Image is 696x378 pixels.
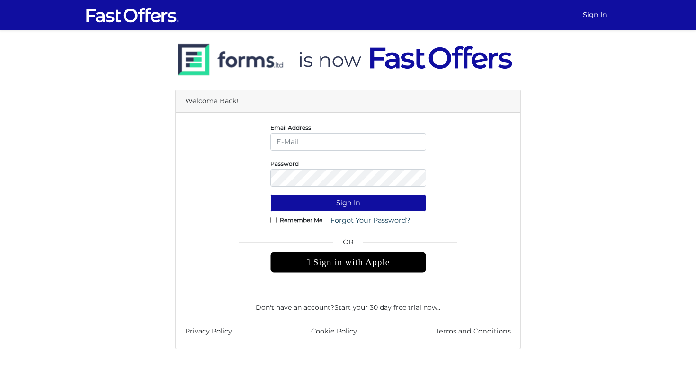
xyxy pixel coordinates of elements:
[185,326,232,337] a: Privacy Policy
[436,326,511,337] a: Terms and Conditions
[270,252,426,273] div: Sign in with Apple
[579,6,611,24] a: Sign In
[185,296,511,313] div: Don't have an account? .
[270,162,299,165] label: Password
[176,90,520,113] div: Welcome Back!
[270,126,311,129] label: Email Address
[280,219,322,221] label: Remember Me
[324,212,416,229] a: Forgot Your Password?
[311,326,357,337] a: Cookie Policy
[270,194,426,212] button: Sign In
[270,237,426,252] span: OR
[334,303,439,312] a: Start your 30 day free trial now.
[270,133,426,151] input: E-Mail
